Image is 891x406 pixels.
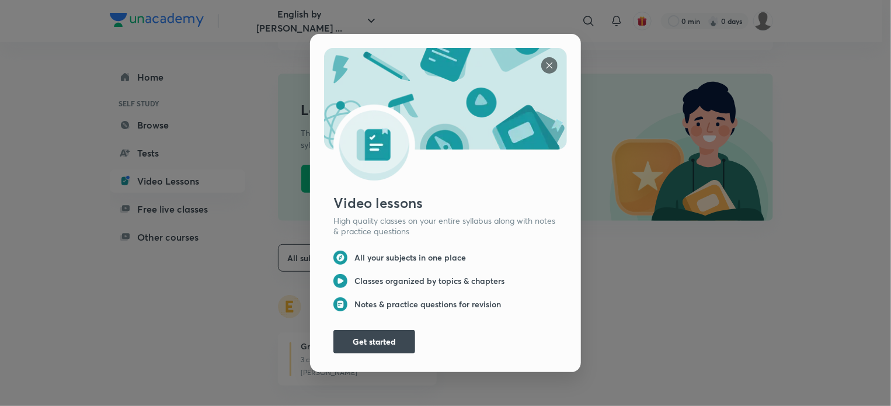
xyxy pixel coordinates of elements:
img: syllabus [333,274,347,288]
button: Get started [333,330,415,353]
img: syllabus [333,297,347,311]
img: syllabus [324,48,567,181]
h6: Notes & practice questions for revision [354,299,501,310]
img: syllabus [541,57,558,74]
div: Video lessons [333,192,567,213]
p: High quality classes on your entire syllabus along with notes & practice questions [333,216,558,237]
h6: Classes organized by topics & chapters [354,276,504,286]
img: syllabus [333,251,347,265]
h6: All your subjects in one place [354,252,466,263]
